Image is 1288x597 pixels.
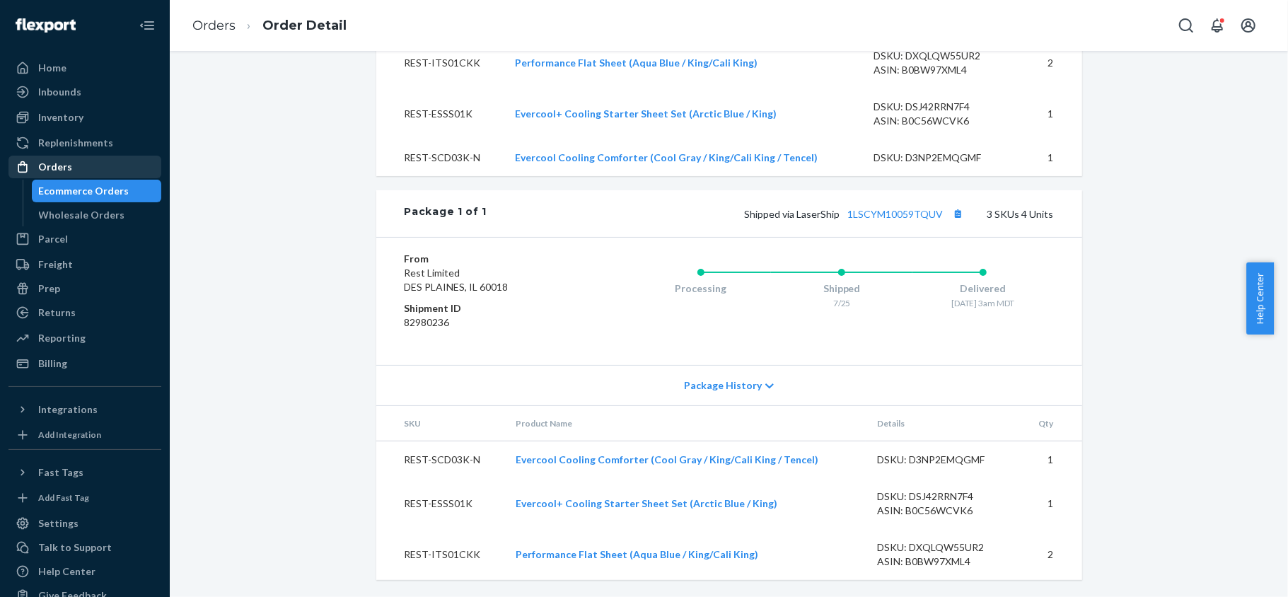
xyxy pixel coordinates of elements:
[877,453,1010,467] div: DSKU: D3NP2EMQGMF
[262,18,347,33] a: Order Detail
[8,536,161,559] a: Talk to Support
[516,548,759,560] a: Performance Flat Sheet (Aqua Blue / King/Cali King)
[877,489,1010,504] div: DSKU: DSJ42RRN7F4
[32,204,162,226] a: Wholesale Orders
[38,160,72,174] div: Orders
[771,282,912,296] div: Shipped
[516,497,778,509] a: Evercool+ Cooling Starter Sheet Set (Arctic Blue / King)
[8,156,161,178] a: Orders
[16,18,76,33] img: Flexport logo
[877,555,1010,569] div: ASIN: B0BW97XML4
[38,136,113,150] div: Replenishments
[38,429,101,441] div: Add Integration
[866,406,1021,441] th: Details
[515,108,777,120] a: Evercool+ Cooling Starter Sheet Set (Arctic Blue / King)
[376,406,505,441] th: SKU
[192,18,236,33] a: Orders
[181,5,358,47] ol: breadcrumbs
[38,257,73,272] div: Freight
[1203,11,1231,40] button: Open notifications
[1018,37,1081,89] td: 2
[1021,406,1082,441] th: Qty
[8,352,161,375] a: Billing
[912,297,1054,309] div: [DATE] 3am MDT
[38,516,79,531] div: Settings
[874,151,1007,165] div: DSKU: D3NP2EMQGMF
[771,297,912,309] div: 7/25
[8,57,161,79] a: Home
[38,492,89,504] div: Add Fast Tag
[1021,441,1082,479] td: 1
[877,540,1010,555] div: DSKU: DXQLQW55UR2
[38,232,68,246] div: Parcel
[8,461,161,484] button: Fast Tags
[1246,262,1274,335] button: Help Center
[376,478,505,529] td: REST-ESSS01K
[8,132,161,154] a: Replenishments
[405,267,509,293] span: Rest Limited DES PLAINES, IL 60018
[8,81,161,103] a: Inbounds
[39,184,129,198] div: Ecommerce Orders
[38,110,83,124] div: Inventory
[516,453,819,465] a: Evercool Cooling Comforter (Cool Gray / King/Cali King / Tencel)
[32,180,162,202] a: Ecommerce Orders
[8,301,161,324] a: Returns
[8,398,161,421] button: Integrations
[38,306,76,320] div: Returns
[376,37,504,89] td: REST-ITS01CKK
[8,327,161,349] a: Reporting
[1018,88,1081,139] td: 1
[38,282,60,296] div: Prep
[684,378,762,393] span: Package History
[38,331,86,345] div: Reporting
[912,282,1054,296] div: Delivered
[38,61,66,75] div: Home
[1172,11,1200,40] button: Open Search Box
[376,529,505,580] td: REST-ITS01CKK
[515,57,758,69] a: Performance Flat Sheet (Aqua Blue / King/Cali King)
[874,63,1007,77] div: ASIN: B0BW97XML4
[405,315,574,330] dd: 82980236
[38,540,112,555] div: Talk to Support
[487,204,1053,223] div: 3 SKUs 4 Units
[376,441,505,479] td: REST-SCD03K-N
[376,139,504,176] td: REST-SCD03K-N
[8,560,161,583] a: Help Center
[877,504,1010,518] div: ASIN: B0C56WCVK6
[38,85,81,99] div: Inbounds
[1021,478,1082,529] td: 1
[515,151,818,163] a: Evercool Cooling Comforter (Cool Gray / King/Cali King / Tencel)
[8,277,161,300] a: Prep
[874,49,1007,63] div: DSKU: DXQLQW55UR2
[38,357,67,371] div: Billing
[1234,11,1263,40] button: Open account menu
[8,512,161,535] a: Settings
[38,564,95,579] div: Help Center
[630,282,772,296] div: Processing
[874,114,1007,128] div: ASIN: B0C56WCVK6
[1018,139,1081,176] td: 1
[376,88,504,139] td: REST-ESSS01K
[405,301,574,315] dt: Shipment ID
[405,204,487,223] div: Package 1 of 1
[38,465,83,480] div: Fast Tags
[8,427,161,444] a: Add Integration
[8,228,161,250] a: Parcel
[133,11,161,40] button: Close Navigation
[949,204,968,223] button: Copy tracking number
[505,406,866,441] th: Product Name
[39,208,125,222] div: Wholesale Orders
[874,100,1007,114] div: DSKU: DSJ42RRN7F4
[405,252,574,266] dt: From
[745,208,968,220] span: Shipped via LaserShip
[1021,529,1082,580] td: 2
[848,208,944,220] a: 1LSCYM10059TQUV
[8,106,161,129] a: Inventory
[8,253,161,276] a: Freight
[8,489,161,506] a: Add Fast Tag
[38,402,98,417] div: Integrations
